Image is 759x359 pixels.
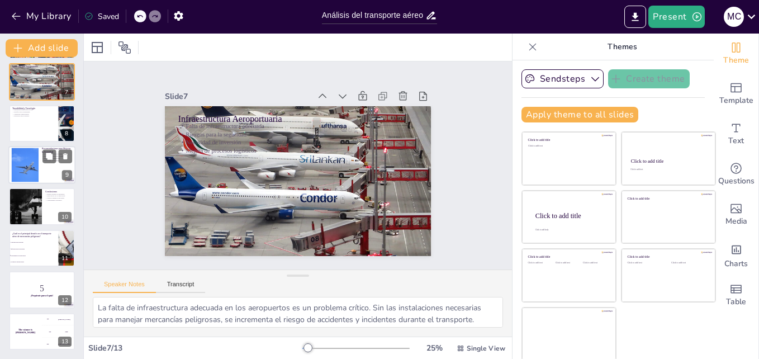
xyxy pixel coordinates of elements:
[12,113,55,115] p: Seguridad comprometida
[12,106,55,110] p: Trazabilidad y Tecnología
[11,261,58,262] span: Normativas internacionales
[11,242,58,243] span: Capacitación del personal
[723,54,749,67] span: Theme
[118,41,131,54] span: Position
[724,7,744,27] div: M C
[42,149,56,163] button: Duplicate Slide
[9,313,75,350] div: 13
[9,271,75,308] div: 12
[65,330,68,332] div: Jaap
[528,138,608,142] div: Click to add title
[12,65,72,68] p: Infraestructura Aeroportuaria
[178,112,418,125] p: Infraestructura Aeroportuaria
[84,11,119,22] div: Saved
[556,262,581,264] div: Click to add text
[12,73,72,75] p: Mejora de procesos logísticos
[8,7,76,25] button: My Library
[624,6,646,28] button: Export to PowerPoint
[528,262,553,264] div: Click to add text
[88,39,106,56] div: Layout
[724,258,748,270] span: Charts
[628,262,663,264] div: Click to add text
[178,139,418,147] p: Necesidad de inversión
[45,190,72,193] p: Conclusiones
[322,7,425,23] input: Insertar título
[714,195,758,235] div: Add images, graphics, shapes or video
[42,325,75,338] div: 200
[42,338,75,350] div: 300
[178,147,418,155] p: Mejora de procesos logísticos
[535,211,607,219] div: Click to add title
[45,195,72,197] p: Importancia de la capacitación
[58,212,72,222] div: 10
[45,193,72,195] p: Riesgos pueden ser mitigados
[12,69,72,72] p: Riesgos para la seguridad
[714,275,758,315] div: Add a table
[528,255,608,259] div: Click to add title
[12,232,55,238] p: ¿Cuál es el principal desafío en el transporte aéreo de mercancías peligrosas?
[58,337,72,347] div: 13
[630,169,705,171] div: Click to add text
[93,281,156,293] button: Speaker Notes
[631,158,705,164] div: Click to add title
[421,343,448,353] div: 25 %
[62,171,72,181] div: 9
[718,175,755,187] span: Questions
[714,74,758,114] div: Add ready made slides
[528,145,608,148] div: Click to add text
[542,34,703,60] p: Themes
[671,262,706,264] div: Click to add text
[61,87,72,97] div: 7
[583,262,608,264] div: Click to add text
[521,69,604,88] button: Sendsteps
[726,296,746,308] span: Table
[9,63,75,100] div: 7
[8,146,75,184] div: 9
[42,155,72,158] p: Desarrollar capacitación actualizada
[9,328,42,334] h4: The winner is [PERSON_NAME]
[12,109,55,111] p: Integración tecnológica es clave
[714,34,758,74] div: Change the overall theme
[12,67,72,69] p: Falta de infraestructura adecuada
[724,6,744,28] button: M C
[628,196,708,200] div: Click to add title
[178,130,418,139] p: Riesgos para la seguridad
[648,6,704,28] button: Present
[12,282,72,295] p: 5
[88,343,302,353] div: Slide 7 / 13
[9,105,75,142] div: 8
[467,344,505,353] span: Single View
[719,95,753,107] span: Template
[178,122,418,130] p: Falta de infraestructura adecuada
[58,253,72,263] div: 11
[12,72,72,74] p: Necesidad de inversión
[11,255,58,256] span: Trazabilidad de las mercancías
[93,297,503,328] textarea: La falta de infraestructura adecuada en los aeropuertos es un problema crítico. Sin las instalaci...
[728,135,744,147] span: Text
[12,111,55,113] p: Desafíos en la trazabilidad
[58,295,72,305] div: 12
[714,235,758,275] div: Add charts and graphs
[521,107,638,122] button: Apply theme to all slides
[165,91,310,102] div: Slide 7
[608,69,690,88] button: Create theme
[714,154,758,195] div: Get real-time input from your audience
[45,199,72,201] p: Cumplimiento normativo
[42,313,75,325] div: 100
[11,248,58,249] span: Infraestructura aeroportuaria
[725,215,747,228] span: Media
[31,295,53,297] strong: ¡Prepárate para el quiz!
[6,39,78,57] button: Add slide
[714,114,758,154] div: Add text boxes
[535,229,606,231] div: Click to add body
[42,159,72,162] p: Implementar tecnologías
[59,149,72,163] button: Delete Slide
[45,197,72,199] p: Mejora continua es necesaria
[628,255,708,259] div: Click to add title
[156,281,206,293] button: Transcript
[12,115,55,117] p: Respuesta ante incidentes
[42,157,72,159] p: Modernizar infraestructura
[9,188,75,225] div: 10
[42,153,72,155] p: Fortalecer fiscalización normativa
[42,147,72,153] p: Recomendaciones para Mejorar la Seguridad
